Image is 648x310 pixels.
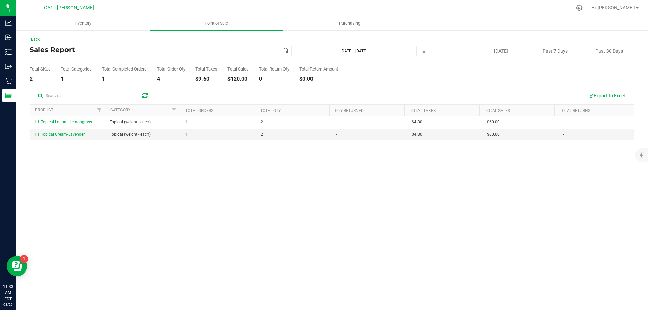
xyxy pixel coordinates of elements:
[227,76,249,82] div: $120.00
[94,105,105,116] a: Filter
[260,108,281,113] a: Total Qty
[195,76,217,82] div: $9.60
[185,131,187,138] span: 1
[35,108,53,112] a: Product
[30,37,40,42] a: Back
[3,302,13,307] p: 08/26
[591,5,635,10] span: Hi, [PERSON_NAME]!
[283,16,416,30] a: Purchasing
[336,119,337,125] span: -
[261,131,263,138] span: 2
[16,16,150,30] a: Inventory
[61,67,92,71] div: Total Categories
[5,49,12,55] inline-svg: Inventory
[3,284,13,302] p: 11:33 AM EDT
[195,67,217,71] div: Total Taxes
[30,46,231,53] h4: Sales Report
[195,20,237,26] span: Point of Sale
[44,5,94,11] span: GA1 - [PERSON_NAME]
[418,46,428,56] span: select
[487,119,500,125] span: $60.00
[530,46,580,56] button: Past 7 Days
[30,76,51,82] div: 2
[560,108,590,113] a: Total Returns
[185,119,187,125] span: 1
[110,108,130,112] a: Category
[412,131,422,138] span: $4.80
[185,108,213,113] a: Total Orders
[584,90,629,102] button: Export to Excel
[35,91,136,101] input: Search...
[102,76,147,82] div: 1
[169,105,180,116] a: Filter
[34,132,85,137] span: 1:1 Topical Cream-Lavender
[110,119,151,125] span: Topical (weight - each)
[299,67,338,71] div: Total Return Amount
[65,20,101,26] span: Inventory
[5,20,12,26] inline-svg: Analytics
[61,76,92,82] div: 1
[259,76,289,82] div: 0
[110,131,151,138] span: Topical (weight - each)
[7,256,27,276] iframe: Resource center
[584,46,634,56] button: Past 30 Days
[5,34,12,41] inline-svg: Inbound
[157,76,185,82] div: 4
[261,119,263,125] span: 2
[30,67,51,71] div: Total SKUs
[259,67,289,71] div: Total Return Qty
[227,67,249,71] div: Total Sales
[487,131,500,138] span: $60.00
[102,67,147,71] div: Total Completed Orders
[20,255,28,263] iframe: Resource center unread badge
[336,131,337,138] span: -
[575,5,584,11] div: Manage settings
[335,108,364,113] a: Qty Returned
[563,119,564,125] span: -
[299,76,338,82] div: $0.00
[5,92,12,99] inline-svg: Reports
[410,108,436,113] a: Total Taxes
[485,108,510,113] a: Total Sales
[412,119,422,125] span: $4.80
[5,78,12,84] inline-svg: Retail
[157,67,185,71] div: Total Order Qty
[330,20,370,26] span: Purchasing
[150,16,283,30] a: Point of Sale
[563,131,564,138] span: -
[476,46,526,56] button: [DATE]
[5,63,12,70] inline-svg: Outbound
[280,46,290,56] span: select
[34,120,92,124] span: 1:1 Topical Lotion - Lemongrass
